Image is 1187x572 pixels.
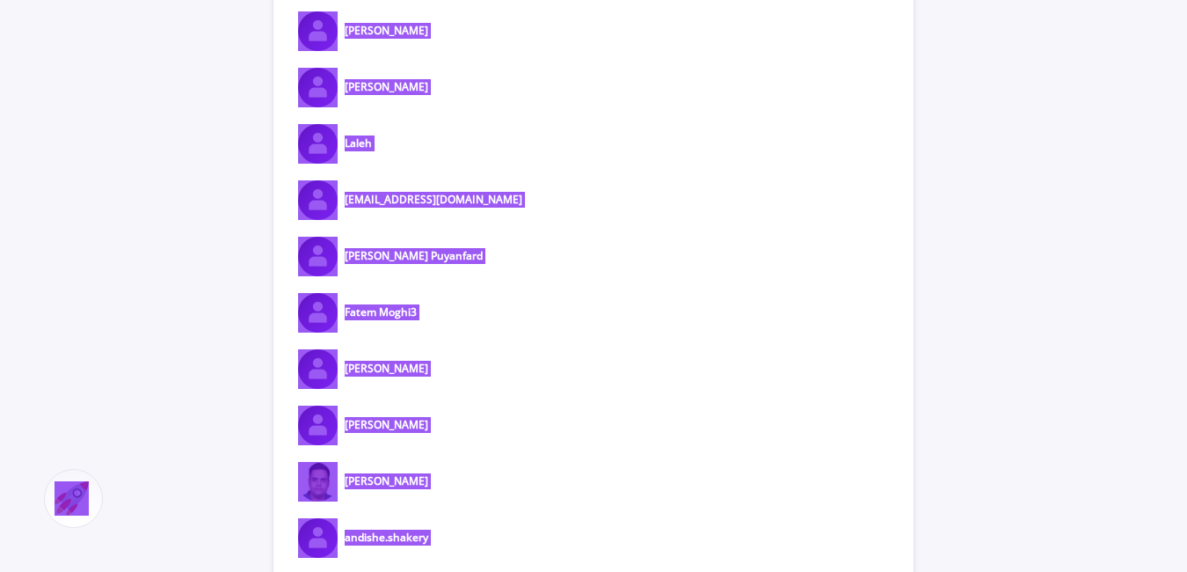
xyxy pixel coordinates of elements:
[298,349,338,389] img: Amir Jazayeriavatar
[345,136,372,150] a: Laleh
[345,248,483,263] a: [PERSON_NAME] Puyanfard
[298,237,338,276] img: Mohammad Hossein Puyanfardavatar
[298,11,338,51] img: Borhan Soleimaniavatar
[298,180,338,220] img: akram.akbari87@gmail.comavatar
[298,293,338,333] img: Fatem Moghi3avatar
[298,462,338,502] img: Saeidavatar
[298,124,338,164] img: Lalehavatar
[345,361,428,376] a: [PERSON_NAME]
[345,530,428,545] a: andishe.shakery
[345,473,428,488] a: [PERSON_NAME]
[298,68,338,107] img: Hamed Niroumandavatar
[345,192,522,207] a: [EMAIL_ADDRESS][DOMAIN_NAME]
[345,304,417,319] a: Fatem Moghi3
[55,481,89,516] img: ac-market
[345,23,428,38] a: [PERSON_NAME]
[345,417,428,432] a: [PERSON_NAME]
[298,406,338,445] img: ghazal mirzavandavatar
[298,518,338,558] img: andishe.shakeryavatar
[345,79,428,94] a: [PERSON_NAME]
